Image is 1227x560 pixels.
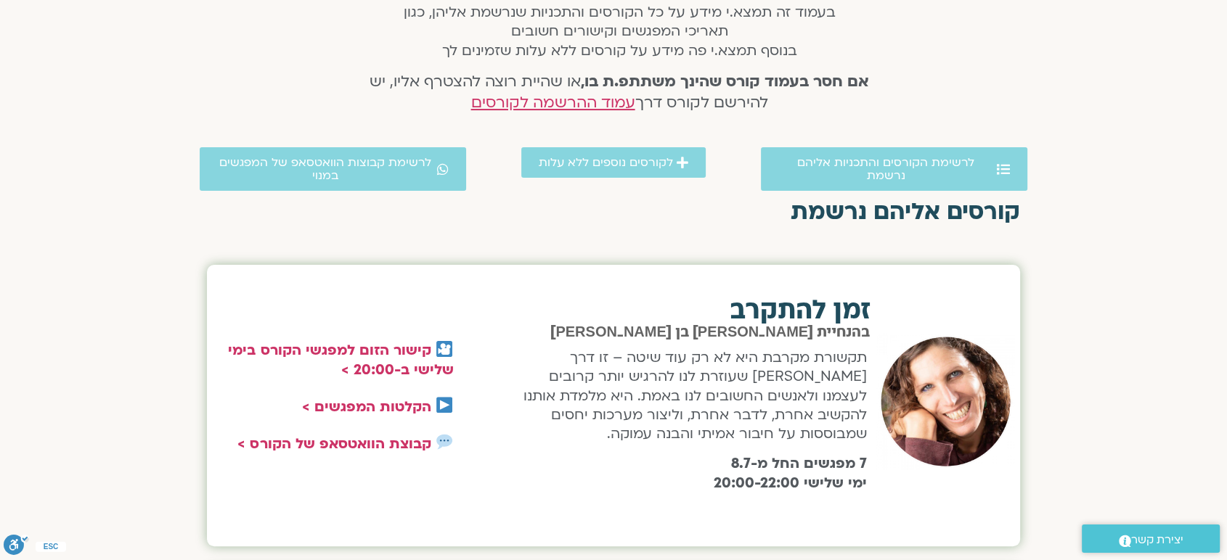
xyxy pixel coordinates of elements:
b: 7 מפגשים החל מ-8.7 ימי שלישי 20:00-22:00 [714,454,867,492]
span: לרשימת קבוצות הוואטסאפ של המפגשים במנוי [217,156,433,182]
h5: בעמוד זה תמצא.י מידע על כל הקורסים והתכניות שנרשמת אליהן, כגון תאריכי המפגשים וקישורים חשובים בנו... [351,3,889,60]
strong: אם חסר בעמוד קורס שהינך משתתפ.ת בו, [581,71,869,92]
h4: או שהיית רוצה להצטרף אליו, יש להירשם לקורס דרך [351,72,889,114]
a: לרשימת קבוצות הוואטסאפ של המפגשים במנוי [200,147,466,191]
h2: זמן להתקרב [505,297,872,324]
span: יצירת קשר [1131,530,1183,550]
a: לרשימת הקורסים והתכניות אליהם נרשמת [761,147,1027,191]
a: קבוצת הוואטסאפ של הקורס > [237,435,431,453]
img: שאנייה [876,333,1015,470]
img: 💬 [436,434,452,450]
img: ▶️ [436,397,452,413]
a: עמוד ההרשמה לקורסים [471,92,635,113]
span: בהנחיית [PERSON_NAME] בן [PERSON_NAME] [550,325,870,339]
h2: קורסים אליהם נרשמת [207,199,1020,225]
img: 🎦 [436,341,452,357]
a: הקלטות המפגשים > [301,398,431,416]
span: לקורסים נוספים ללא עלות [539,156,673,169]
a: יצירת קשר [1082,524,1220,553]
span: לרשימת הקורסים והתכניות אליהם נרשמת [778,156,993,182]
a: קישור הזום למפגשי הקורס בימי שלישי ב-20:00 > [228,341,453,379]
p: תקשורת מקרבת היא לא רק עוד שיטה – זו דרך [PERSON_NAME] שעוזרת לנו להרגיש יותר קרובים לעצמנו ולאנש... [509,348,867,444]
a: לקורסים נוספים ללא עלות [521,147,706,178]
